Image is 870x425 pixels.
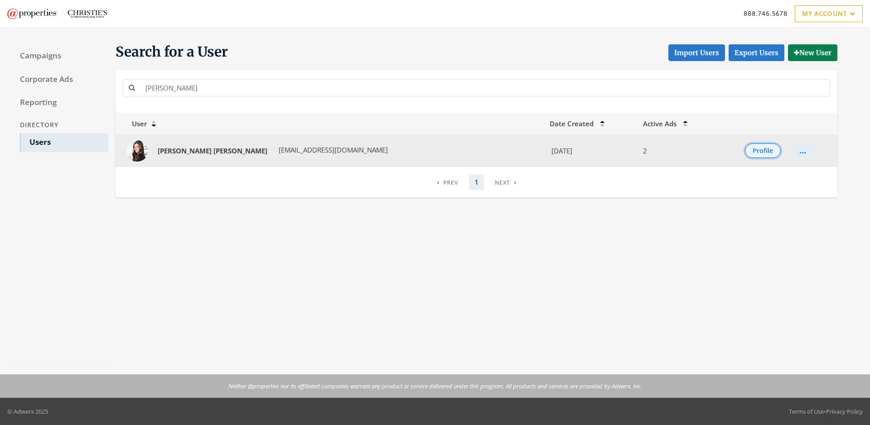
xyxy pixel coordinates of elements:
a: Users [20,133,108,152]
p: © Adwerx 2025 [7,407,48,416]
a: My Account [795,5,863,22]
a: Privacy Policy [826,407,863,415]
span: Search for a User [116,43,228,61]
a: Terms of Use [789,407,824,415]
img: Nicole Dahl profile [126,140,148,162]
td: 2 [638,134,715,167]
a: Corporate Ads [11,70,108,89]
div: • [789,407,863,416]
div: ... [799,150,806,151]
span: Active Ads [643,119,677,128]
i: Search for a name or email address [129,84,135,91]
a: 888.746.5678 [744,9,788,18]
a: 1 [469,174,484,190]
span: [EMAIL_ADDRESS][DOMAIN_NAME] [277,145,388,154]
button: ... [792,144,814,158]
span: Date Created [550,119,594,128]
a: Export Users [729,44,784,61]
strong: [PERSON_NAME] [213,146,267,155]
input: Search for a name or email address [140,79,830,96]
p: Neither @properties nor its affiliated companies warrant any product or service delivered under t... [228,382,642,391]
nav: pagination [431,174,522,190]
button: Import Users [668,44,725,61]
img: Adwerx [7,9,107,19]
a: [PERSON_NAME] [PERSON_NAME] [152,143,273,159]
a: Campaigns [11,47,108,66]
a: Reporting [11,93,108,112]
button: New User [788,44,837,61]
span: User [121,119,147,128]
strong: [PERSON_NAME] [158,146,212,155]
button: Profile [745,143,781,158]
div: Directory [11,117,108,134]
td: [DATE] [544,134,637,167]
